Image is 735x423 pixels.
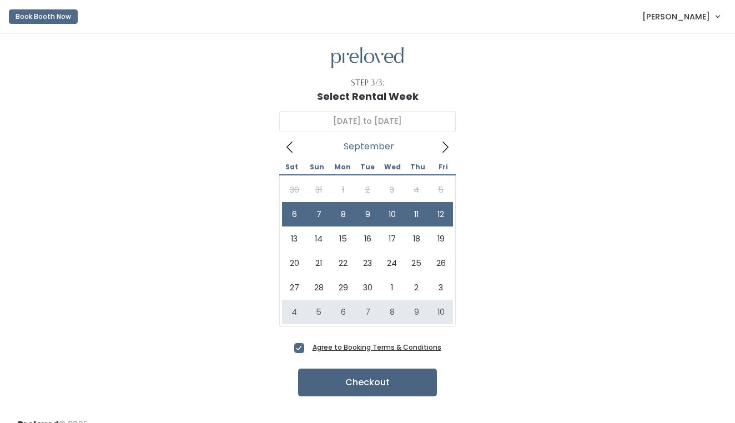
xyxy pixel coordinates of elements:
button: Checkout [298,369,437,396]
span: September 22, 2025 [331,251,355,275]
input: Select week [279,111,456,132]
span: October 5, 2025 [306,300,331,324]
span: September 28, 2025 [306,275,331,300]
span: Sun [304,164,329,170]
a: Agree to Booking Terms & Conditions [313,343,441,352]
span: September 8, 2025 [331,202,355,226]
span: September 23, 2025 [355,251,380,275]
span: October 7, 2025 [355,300,380,324]
span: September 20, 2025 [282,251,306,275]
img: preloved logo [331,47,404,69]
span: September 26, 2025 [429,251,453,275]
span: September 21, 2025 [306,251,331,275]
span: September 16, 2025 [355,226,380,251]
span: October 3, 2025 [429,275,453,300]
span: October 4, 2025 [282,300,306,324]
span: October 10, 2025 [429,300,453,324]
span: September 19, 2025 [429,226,453,251]
span: September 27, 2025 [282,275,306,300]
span: October 6, 2025 [331,300,355,324]
span: September 15, 2025 [331,226,355,251]
span: September 7, 2025 [306,202,331,226]
span: Wed [380,164,405,170]
span: September 18, 2025 [404,226,429,251]
span: October 8, 2025 [380,300,404,324]
h1: Select Rental Week [317,91,419,102]
span: September [344,144,394,149]
span: [PERSON_NAME] [642,11,710,23]
span: September 12, 2025 [429,202,453,226]
a: [PERSON_NAME] [631,4,731,28]
span: Tue [355,164,380,170]
span: October 1, 2025 [380,275,404,300]
span: September 30, 2025 [355,275,380,300]
span: September 25, 2025 [404,251,429,275]
a: Book Booth Now [9,4,78,29]
span: October 9, 2025 [404,300,429,324]
span: Sat [279,164,304,170]
span: September 13, 2025 [282,226,306,251]
span: September 9, 2025 [355,202,380,226]
span: September 6, 2025 [282,202,306,226]
span: Thu [405,164,430,170]
span: September 29, 2025 [331,275,355,300]
span: September 14, 2025 [306,226,331,251]
span: Fri [431,164,456,170]
span: Mon [330,164,355,170]
span: September 11, 2025 [404,202,429,226]
span: September 24, 2025 [380,251,404,275]
span: September 10, 2025 [380,202,404,226]
span: October 2, 2025 [404,275,429,300]
button: Book Booth Now [9,9,78,24]
div: Step 3/3: [351,77,385,89]
span: September 17, 2025 [380,226,404,251]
